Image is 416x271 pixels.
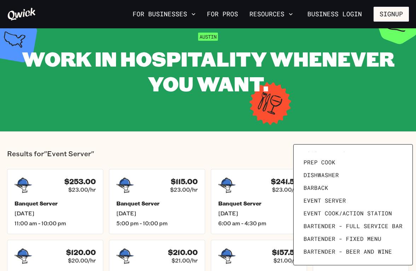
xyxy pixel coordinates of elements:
[304,210,392,217] span: Event Cook/Action Station
[304,171,339,179] span: Dishwasher
[304,248,392,255] span: Bartender - Beer and Wine
[301,152,405,258] ul: Filter by position
[304,222,403,230] span: Bartender - Full Service Bar
[304,159,335,166] span: Prep Cook
[304,235,381,242] span: Bartender - Fixed Menu
[304,184,328,191] span: Barback
[304,197,346,204] span: Event Server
